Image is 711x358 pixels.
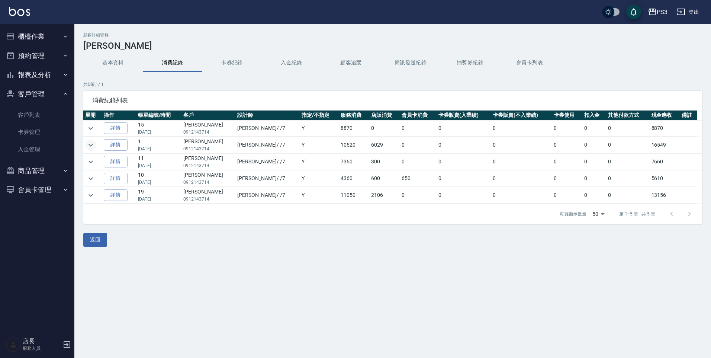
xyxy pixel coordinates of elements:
button: expand row [85,156,96,167]
th: 展開 [83,111,102,120]
td: Y [300,170,339,187]
td: 0 [491,154,552,170]
a: 客戶列表 [3,106,71,124]
p: 服務人員 [23,345,61,352]
th: 指定/不指定 [300,111,339,120]
div: PS3 [657,7,667,17]
td: 0 [400,154,437,170]
td: 0 [582,154,606,170]
td: [PERSON_NAME] / /7 [235,154,300,170]
td: 0 [437,137,491,153]
a: 卡券管理 [3,124,71,141]
td: [PERSON_NAME] / /7 [235,120,300,137]
button: save [626,4,641,19]
p: 共 5 筆, 1 / 1 [83,81,702,88]
button: 商品管理 [3,161,71,180]
button: 消費記錄 [143,54,202,72]
th: 扣入金 [582,111,606,120]
td: 0 [582,170,606,187]
td: 0 [552,170,582,187]
a: 詳情 [104,139,128,151]
p: 0912143714 [183,162,234,169]
td: 300 [369,154,400,170]
a: 詳情 [104,122,128,134]
button: 客戶管理 [3,84,71,104]
th: 備註 [680,111,697,120]
p: 0912143714 [183,179,234,186]
td: 4360 [339,170,369,187]
p: 每頁顯示數量 [560,211,586,217]
img: Person [6,337,21,352]
th: 服務消費 [339,111,369,120]
th: 操作 [102,111,136,120]
td: 0 [369,120,400,137]
td: Y [300,187,339,204]
td: 1 [136,137,182,153]
td: 650 [400,170,437,187]
td: 0 [552,154,582,170]
td: 15 [136,120,182,137]
td: 0 [491,137,552,153]
button: 會員卡管理 [3,180,71,199]
th: 帳單編號/時間 [136,111,182,120]
td: 10 [136,170,182,187]
td: [PERSON_NAME] / /7 [235,137,300,153]
div: 50 [589,204,607,224]
p: 0912143714 [183,196,234,202]
button: 顧客追蹤 [321,54,381,72]
th: 店販消費 [369,111,400,120]
td: [PERSON_NAME] [181,154,235,170]
td: 16549 [650,137,680,153]
td: 0 [552,137,582,153]
h3: [PERSON_NAME] [83,41,702,51]
th: 現金應收 [650,111,680,120]
button: 返回 [83,233,107,247]
td: [PERSON_NAME] [181,120,235,137]
td: 8870 [339,120,369,137]
th: 客戶 [181,111,235,120]
p: 0912143714 [183,129,234,135]
span: 消費紀錄列表 [92,97,693,104]
td: 0 [400,187,437,204]
button: 會員卡列表 [500,54,559,72]
td: 0 [606,170,649,187]
a: 詳情 [104,189,128,201]
th: 設計師 [235,111,300,120]
td: 0 [606,187,649,204]
td: 8870 [650,120,680,137]
h2: 顧客詳細資料 [83,33,702,38]
td: 0 [437,120,491,137]
img: Logo [9,7,30,16]
p: [DATE] [138,162,180,169]
td: 0 [400,137,437,153]
button: 基本資料 [83,54,143,72]
td: 0 [491,120,552,137]
td: 0 [606,137,649,153]
td: 0 [437,154,491,170]
th: 會員卡消費 [400,111,437,120]
th: 卡券販賣(不入業績) [491,111,552,120]
td: 0 [437,170,491,187]
td: [PERSON_NAME] / /7 [235,187,300,204]
td: [PERSON_NAME] / /7 [235,170,300,187]
button: 入金紀錄 [262,54,321,72]
button: expand row [85,140,96,151]
td: 0 [606,154,649,170]
td: 0 [400,120,437,137]
td: 600 [369,170,400,187]
td: 5610 [650,170,680,187]
td: 0 [437,187,491,204]
a: 詳情 [104,173,128,184]
button: expand row [85,190,96,201]
p: [DATE] [138,179,180,186]
button: 預約管理 [3,46,71,65]
button: PS3 [645,4,670,20]
button: 報表及分析 [3,65,71,84]
td: Y [300,137,339,153]
td: Y [300,154,339,170]
a: 入金管理 [3,141,71,158]
h5: 店長 [23,338,61,345]
p: [DATE] [138,129,180,135]
td: 0 [491,170,552,187]
th: 卡券販賣(入業績) [437,111,491,120]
